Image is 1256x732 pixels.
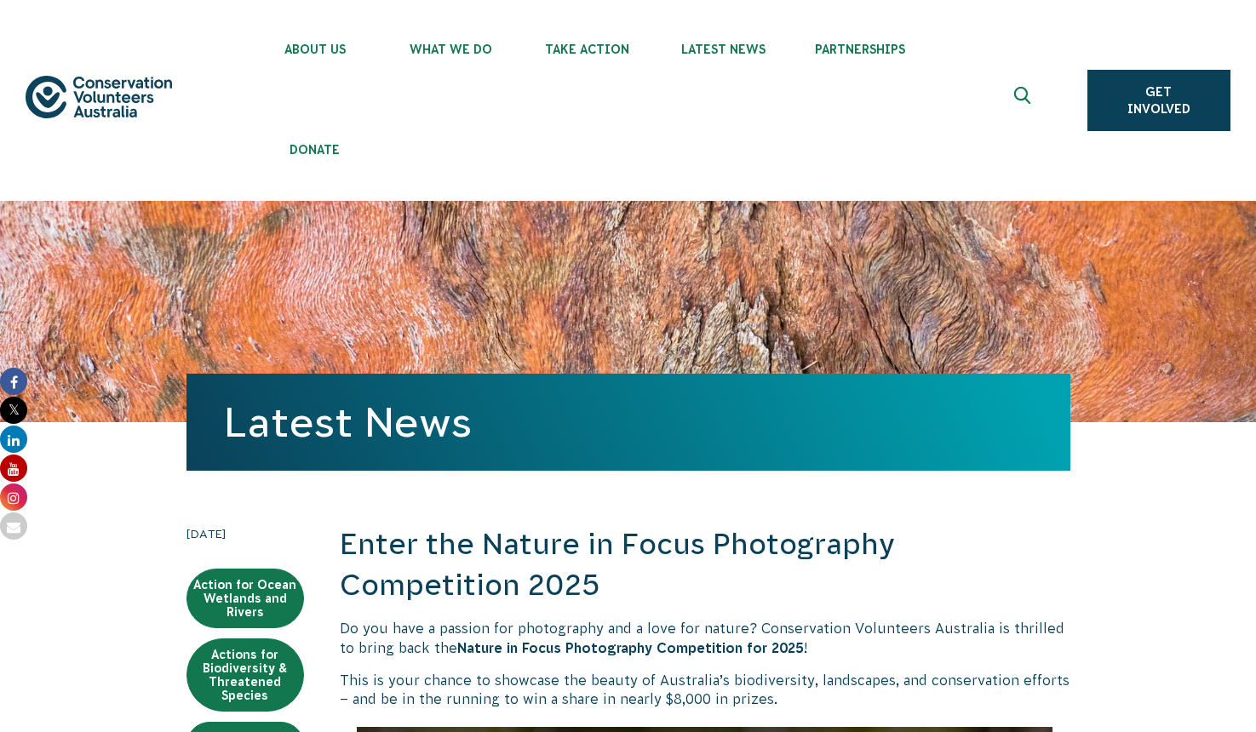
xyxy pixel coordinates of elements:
[186,638,304,712] a: Actions for Biodiversity & Threatened Species
[457,640,804,655] strong: Nature in Focus Photography Competition for 2025
[792,43,928,56] span: Partnerships
[26,76,172,118] img: logo.svg
[1013,87,1035,114] span: Expand search box
[186,524,304,543] time: [DATE]
[247,43,383,56] span: About Us
[519,43,656,56] span: Take Action
[656,43,792,56] span: Latest News
[224,399,472,445] a: Latest News
[340,619,1070,657] p: Do you have a passion for photography and a love for nature? Conservation Volunteers Australia is...
[1004,80,1045,121] button: Expand search box Close search box
[340,671,1070,709] p: This is your chance to showcase the beauty of Australia’s biodiversity, landscapes, and conservat...
[247,143,383,157] span: Donate
[1087,70,1230,131] a: Get Involved
[383,43,519,56] span: What We Do
[186,569,304,628] a: Action for Ocean Wetlands and Rivers
[340,524,1070,605] h2: Enter the Nature in Focus Photography Competition 2025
